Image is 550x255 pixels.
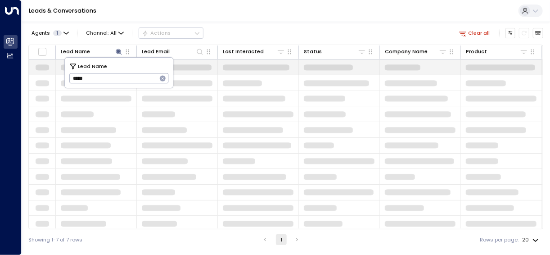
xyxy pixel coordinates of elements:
[142,47,204,56] div: Lead Email
[505,28,516,38] button: Customize
[142,30,171,36] div: Actions
[304,47,366,56] div: Status
[304,47,322,56] div: Status
[29,7,96,14] a: Leads & Conversations
[519,28,529,38] span: Refresh
[61,47,123,56] div: Lead Name
[456,28,493,38] button: Clear all
[466,47,487,56] div: Product
[385,47,428,56] div: Company Name
[480,236,519,244] label: Rows per page:
[533,28,543,38] button: Archived Leads
[523,234,541,246] div: 20
[53,30,62,36] span: 1
[61,47,90,56] div: Lead Name
[78,62,107,70] span: Lead Name
[223,47,264,56] div: Last Interacted
[83,28,127,38] button: Channel:All
[139,27,203,38] button: Actions
[223,47,285,56] div: Last Interacted
[110,30,117,36] span: All
[28,236,82,244] div: Showing 1-7 of 7 rows
[139,27,203,38] div: Button group with a nested menu
[142,47,170,56] div: Lead Email
[276,234,287,245] button: page 1
[466,47,528,56] div: Product
[83,28,127,38] span: Channel:
[32,31,50,36] span: Agents
[385,47,447,56] div: Company Name
[28,28,71,38] button: Agents1
[259,234,303,245] nav: pagination navigation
